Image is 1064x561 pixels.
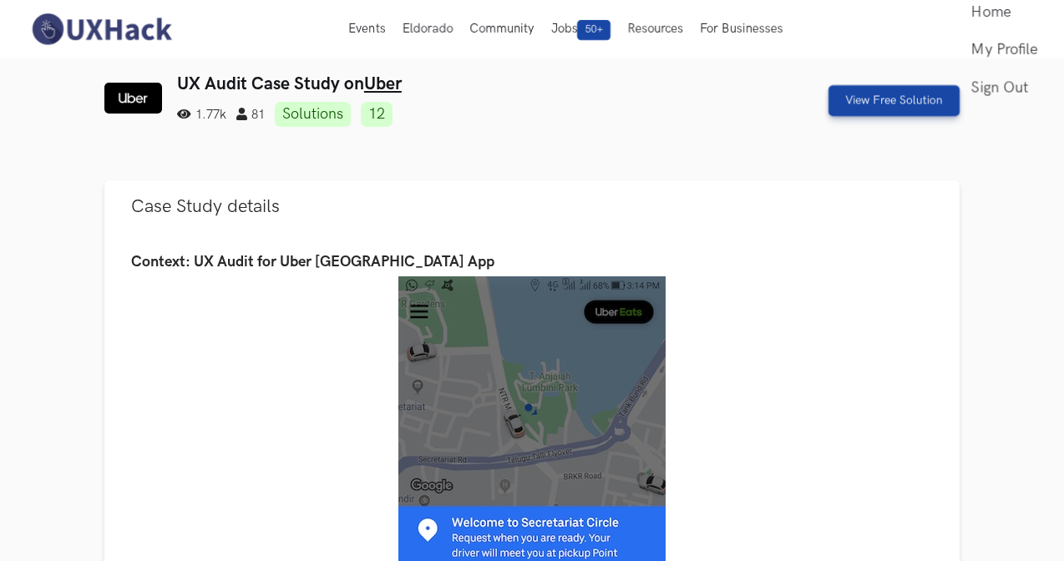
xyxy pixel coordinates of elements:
button: Case Study details [104,180,960,233]
img: UXHack-logo.png [27,12,175,47]
img: Uber logo [104,83,162,114]
a: Sign Out [971,68,1037,106]
span: 1.77k [177,108,226,122]
a: View Free Solution [828,85,960,116]
a: 12 [361,102,393,127]
span: 50+ [577,20,611,40]
span: 81 [236,108,265,122]
a: My Profile [971,31,1037,68]
a: Solutions [275,102,351,127]
a: Uber [364,73,402,94]
span: Case Study details [131,195,280,218]
h3: UX Audit Case Study on [177,73,742,94]
h4: Context: UX Audit for Uber [GEOGRAPHIC_DATA] App [131,254,933,271]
